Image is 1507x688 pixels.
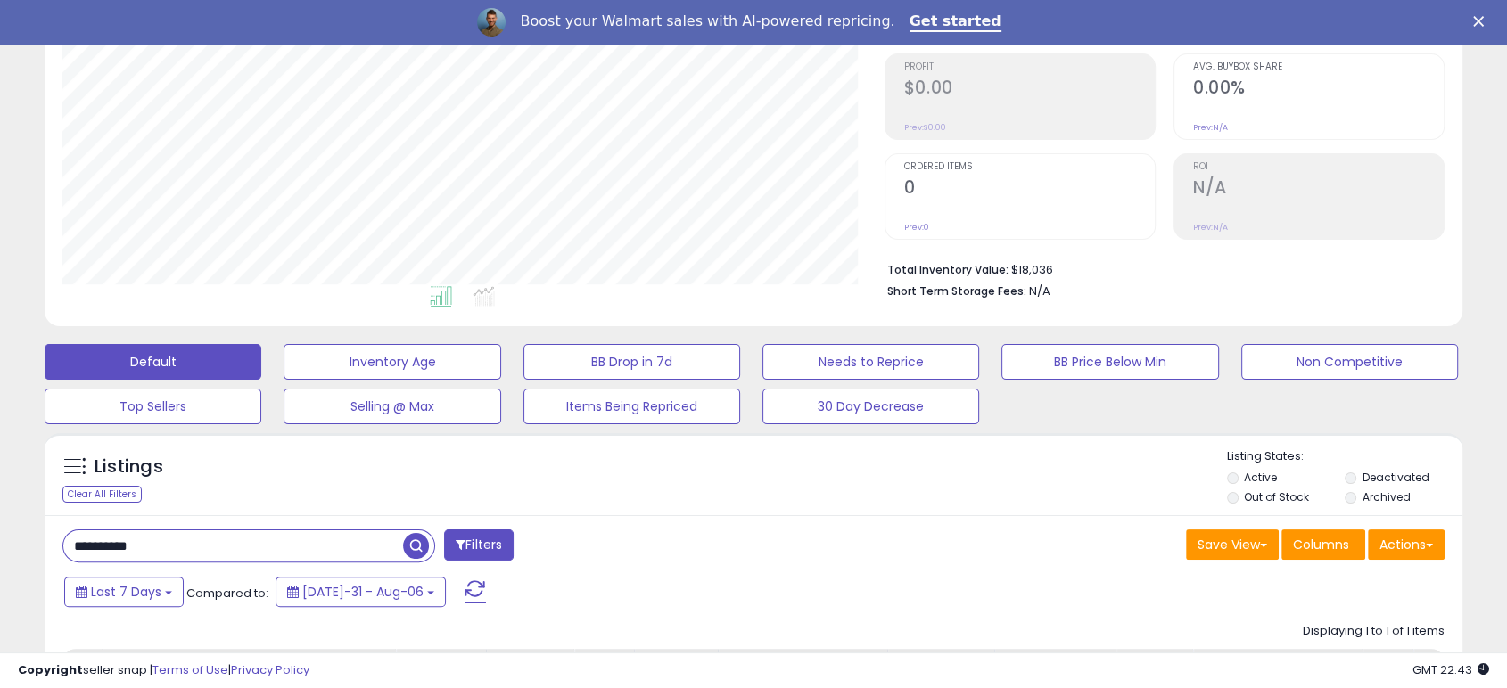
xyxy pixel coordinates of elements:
[904,222,929,233] small: Prev: 0
[904,162,1155,172] span: Ordered Items
[186,585,268,602] span: Compared to:
[152,661,228,678] a: Terms of Use
[45,389,261,424] button: Top Sellers
[887,262,1009,277] b: Total Inventory Value:
[904,122,946,133] small: Prev: $0.00
[1363,470,1429,485] label: Deactivated
[1293,536,1349,553] span: Columns
[1412,661,1489,678] span: 2025-08-14 22:43 GMT
[302,583,424,601] span: [DATE]-31 - Aug-06
[523,344,740,380] button: BB Drop in 7d
[45,344,261,380] button: Default
[520,12,894,30] div: Boost your Walmart sales with AI-powered repricing.
[1363,489,1411,504] label: Archived
[1193,222,1228,233] small: Prev: N/A
[1186,529,1279,560] button: Save View
[762,389,979,424] button: 30 Day Decrease
[1001,344,1218,380] button: BB Price Below Min
[904,78,1155,102] h2: $0.00
[1281,529,1365,560] button: Columns
[904,177,1155,201] h2: 0
[762,344,979,380] button: Needs to Reprice
[1473,16,1491,27] div: Close
[1193,62,1444,72] span: Avg. Buybox Share
[887,283,1026,299] b: Short Term Storage Fees:
[910,12,1001,32] a: Get started
[1029,283,1050,299] span: N/A
[91,583,161,601] span: Last 7 Days
[444,529,514,561] button: Filters
[1244,489,1309,504] label: Out of Stock
[284,344,500,380] button: Inventory Age
[1241,344,1458,380] button: Non Competitive
[1368,529,1445,560] button: Actions
[1227,448,1462,465] p: Listing States:
[276,577,446,607] button: [DATE]-31 - Aug-06
[18,662,309,679] div: seller snap | |
[64,577,184,607] button: Last 7 Days
[1244,470,1277,485] label: Active
[904,62,1155,72] span: Profit
[284,389,500,424] button: Selling @ Max
[1303,623,1445,640] div: Displaying 1 to 1 of 1 items
[18,661,83,678] strong: Copyright
[1193,177,1444,201] h2: N/A
[1193,122,1228,133] small: Prev: N/A
[1193,78,1444,102] h2: 0.00%
[231,661,309,678] a: Privacy Policy
[62,486,142,503] div: Clear All Filters
[887,258,1431,279] li: $18,036
[523,389,740,424] button: Items Being Repriced
[95,455,163,479] h5: Listings
[477,8,506,37] img: Profile image for Adrian
[1193,162,1444,172] span: ROI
